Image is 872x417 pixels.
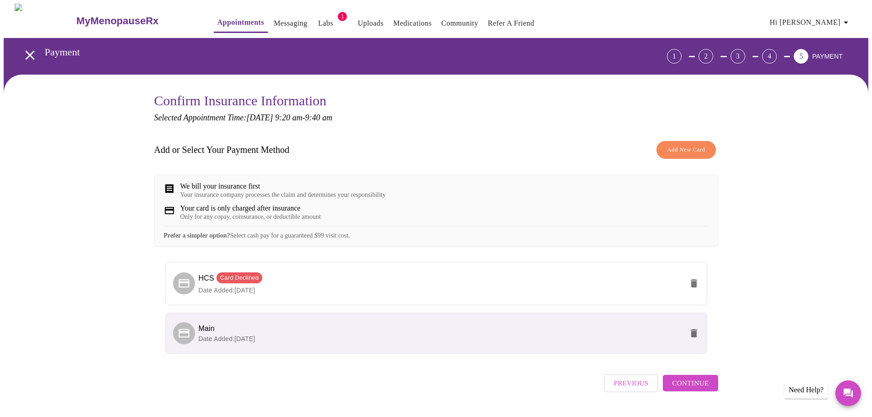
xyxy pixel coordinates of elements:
[354,14,387,32] button: Uploads
[154,145,290,155] h3: Add or Select Your Payment Method
[656,141,715,159] button: Add New Card
[683,272,705,294] button: delete
[164,232,230,239] strong: Prefer a simpler option?
[217,16,264,29] a: Appointments
[199,325,215,332] span: Main
[15,4,75,38] img: MyMenopauseRx Logo
[794,49,808,64] div: 5
[76,15,159,27] h3: MyMenopauseRx
[667,49,682,64] div: 1
[154,93,718,108] h3: Confirm Insurance Information
[770,16,851,29] span: Hi [PERSON_NAME]
[75,5,195,37] a: MyMenopauseRx
[604,374,658,392] button: Previous
[667,145,705,155] span: Add New Card
[45,46,616,58] h3: Payment
[274,17,307,30] a: Messaging
[270,14,311,32] button: Messaging
[484,14,538,32] button: Refer a Friend
[390,14,435,32] button: Medications
[731,49,745,64] div: 3
[318,17,333,30] a: Labs
[217,273,262,282] span: Card Declined
[199,287,255,294] span: Date Added: [DATE]
[488,17,535,30] a: Refer a Friend
[180,204,321,212] div: Your card is only charged after insurance
[180,182,386,190] div: We bill your insurance first
[199,274,263,282] span: HCS
[199,335,255,342] span: Date Added: [DATE]
[438,14,482,32] button: Community
[393,17,432,30] a: Medications
[180,191,386,199] div: Your insurance company processes the claim and determines your responsibility
[357,17,384,30] a: Uploads
[835,380,861,406] button: Messages
[762,49,777,64] div: 4
[338,12,347,21] span: 1
[214,13,268,33] button: Appointments
[812,53,843,60] span: PAYMENT
[784,381,828,399] div: Need Help?
[154,113,332,122] em: Selected Appointment Time: [DATE] 9:20 am - 9:40 am
[672,377,709,389] span: Continue
[164,226,709,239] div: Select cash pay for a guaranteed $99 visit cost.
[663,375,718,391] button: Continue
[16,42,43,69] button: open drawer
[311,14,340,32] button: Labs
[683,322,705,344] button: delete
[766,13,855,32] button: Hi [PERSON_NAME]
[614,377,648,389] span: Previous
[180,213,321,221] div: Only for any copay, coinsurance, or deductible amount
[699,49,713,64] div: 2
[441,17,478,30] a: Community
